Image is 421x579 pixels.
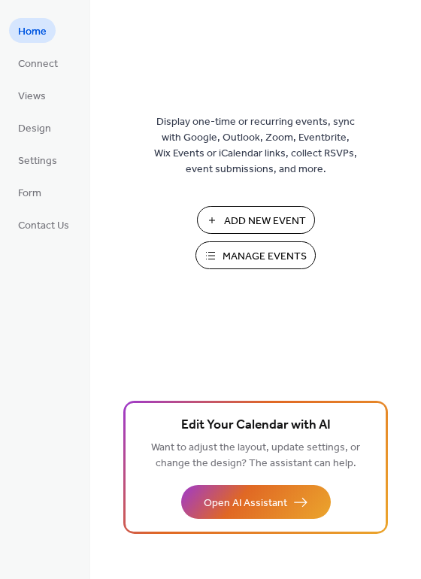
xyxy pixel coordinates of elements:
span: Add New Event [224,214,306,229]
button: Manage Events [195,241,316,269]
button: Open AI Assistant [181,485,331,519]
a: Design [9,115,60,140]
a: Views [9,83,55,108]
span: Connect [18,56,58,72]
span: Display one-time or recurring events, sync with Google, Outlook, Zoom, Eventbrite, Wix Events or ... [154,114,357,177]
span: Design [18,121,51,137]
a: Form [9,180,50,205]
span: Settings [18,153,57,169]
span: Want to adjust the layout, update settings, or change the design? The assistant can help. [151,438,360,474]
span: Home [18,24,47,40]
span: Open AI Assistant [204,496,287,511]
span: Contact Us [18,218,69,234]
span: Edit Your Calendar with AI [181,415,331,436]
a: Connect [9,50,67,75]
button: Add New Event [197,206,315,234]
a: Contact Us [9,212,78,237]
span: Manage Events [223,249,307,265]
span: Views [18,89,46,105]
a: Home [9,18,56,43]
span: Form [18,186,41,202]
a: Settings [9,147,66,172]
